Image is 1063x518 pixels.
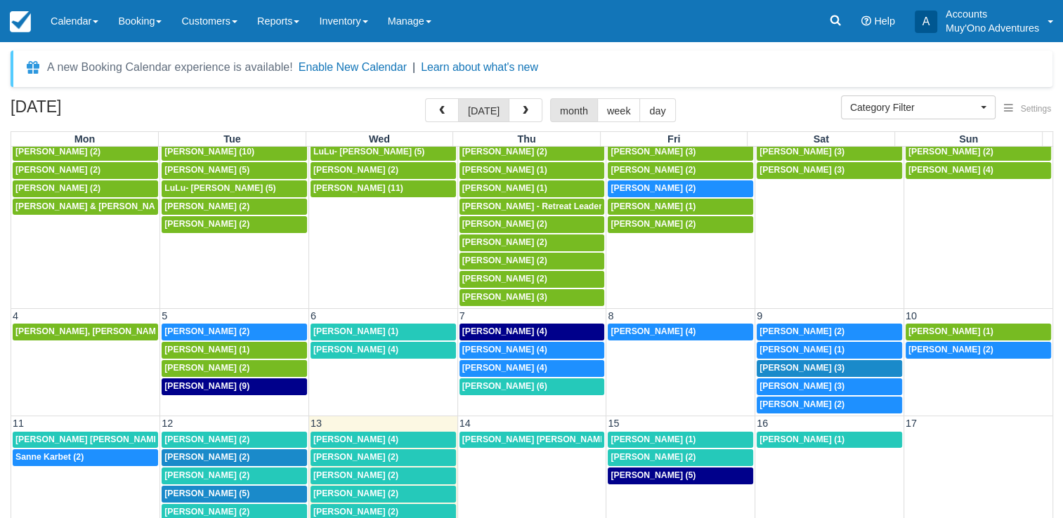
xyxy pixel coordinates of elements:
span: [PERSON_NAME] (3) [759,165,844,175]
a: [PERSON_NAME] (2) [757,397,902,413]
a: [PERSON_NAME] (4) [459,342,605,359]
span: [PERSON_NAME] (5) [164,165,249,175]
span: [PERSON_NAME] (1) [164,345,249,354]
a: [PERSON_NAME] [PERSON_NAME] (2) [459,432,605,449]
span: [PERSON_NAME] (2) [759,399,844,409]
span: [PERSON_NAME] (3) [759,147,844,157]
span: [PERSON_NAME] (1) [759,434,844,444]
span: LuLu- [PERSON_NAME] (5) [313,147,424,157]
span: [PERSON_NAME] (2) [164,326,249,336]
a: [PERSON_NAME] (2) [906,342,1051,359]
a: [PERSON_NAME] - Retreat Leader (10) [459,199,605,215]
span: Thu [517,133,535,145]
span: [PERSON_NAME] (2) [611,452,696,462]
span: [PERSON_NAME] (2) [164,363,249,373]
span: Fri [667,133,680,145]
span: [PERSON_NAME] (2) [611,219,696,229]
a: [PERSON_NAME] (1) [757,342,902,359]
span: 13 [309,418,323,429]
a: [PERSON_NAME] (6) [459,378,605,395]
span: 16 [755,418,769,429]
span: [PERSON_NAME] (4) [462,363,547,373]
span: [PERSON_NAME] (4) [462,345,547,354]
a: LuLu- [PERSON_NAME] (5) [162,180,307,197]
span: [PERSON_NAME] (2) [15,165,100,175]
span: [PERSON_NAME] (1) [462,183,547,193]
span: Tue [223,133,241,145]
a: [PERSON_NAME] (4) [608,324,753,340]
a: [PERSON_NAME] (9) [162,378,307,395]
a: [PERSON_NAME] (2) [311,449,456,466]
span: | [412,61,415,73]
a: [PERSON_NAME] (2) [757,324,902,340]
span: 11 [11,418,25,429]
a: [PERSON_NAME] (1) [311,324,456,340]
span: 9 [755,310,764,321]
a: [PERSON_NAME] (2) [311,162,456,179]
a: [PERSON_NAME] (2) [906,144,1051,161]
a: [PERSON_NAME] (4) [311,432,456,449]
a: [PERSON_NAME] (1) [459,162,605,179]
a: [PERSON_NAME] (2) [162,467,307,484]
a: [PERSON_NAME] (2) [162,216,307,233]
a: [PERSON_NAME] (10) [162,144,307,161]
a: [PERSON_NAME] (5) [162,486,307,503]
a: Sanne Karbet (2) [13,449,158,466]
span: [PERSON_NAME] (2) [462,147,547,157]
span: [PERSON_NAME] (1) [313,326,398,336]
span: [PERSON_NAME] (2) [164,507,249,517]
span: [PERSON_NAME] (10) [164,147,254,157]
span: [PERSON_NAME] (4) [462,326,547,336]
a: [PERSON_NAME] (2) [13,180,158,197]
span: Sanne Karbet (2) [15,452,84,462]
span: [PERSON_NAME] (2) [313,470,398,480]
span: 4 [11,310,20,321]
a: [PERSON_NAME] [PERSON_NAME] (1) [13,432,158,449]
span: [PERSON_NAME] (3) [759,363,844,373]
button: Category Filter [841,95,996,119]
a: [PERSON_NAME] (2) [162,360,307,377]
span: [PERSON_NAME] (2) [759,326,844,336]
a: [PERSON_NAME] (2) [608,180,753,197]
span: 8 [606,310,615,321]
span: [PERSON_NAME], [PERSON_NAME] (2) [15,326,177,336]
span: [PERSON_NAME] (1) [611,201,696,211]
span: [PERSON_NAME] (4) [313,345,398,354]
a: [PERSON_NAME] (2) [13,144,158,161]
span: [PERSON_NAME] (2) [462,237,547,247]
a: [PERSON_NAME] (1) [906,324,1051,340]
a: [PERSON_NAME] (2) [162,199,307,215]
p: Muy'Ono Adventures [946,21,1039,35]
span: [PERSON_NAME] (1) [462,165,547,175]
span: [PERSON_NAME] (4) [313,434,398,444]
a: [PERSON_NAME] (2) [162,449,307,466]
span: Settings [1021,104,1051,114]
span: [PERSON_NAME] (5) [164,489,249,498]
button: day [639,98,675,122]
a: LuLu- [PERSON_NAME] (5) [311,144,456,161]
span: [PERSON_NAME] (5) [611,470,696,480]
a: [PERSON_NAME] (2) [162,432,307,449]
span: 5 [160,310,169,321]
span: [PERSON_NAME] (2) [908,345,993,354]
span: [PERSON_NAME] [PERSON_NAME] (1) [15,434,175,444]
a: [PERSON_NAME] (5) [608,467,753,484]
span: [PERSON_NAME] (1) [759,345,844,354]
span: 10 [904,310,918,321]
a: [PERSON_NAME] (3) [757,144,902,161]
span: Help [874,15,895,27]
a: [PERSON_NAME] (3) [459,289,605,306]
a: [PERSON_NAME] (4) [906,162,1051,179]
a: [PERSON_NAME] (2) [459,253,605,270]
a: [PERSON_NAME] (11) [311,180,456,197]
a: [PERSON_NAME] (2) [311,486,456,503]
button: Enable New Calendar [299,60,407,74]
button: [DATE] [458,98,509,122]
span: [PERSON_NAME] (11) [313,183,403,193]
span: [PERSON_NAME] (4) [908,165,993,175]
span: [PERSON_NAME] (2) [313,452,398,462]
span: [PERSON_NAME] (2) [164,201,249,211]
span: [PERSON_NAME] - Retreat Leader (10) [462,201,620,211]
a: [PERSON_NAME] (2) [608,162,753,179]
span: [PERSON_NAME] [PERSON_NAME] (2) [462,434,622,444]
